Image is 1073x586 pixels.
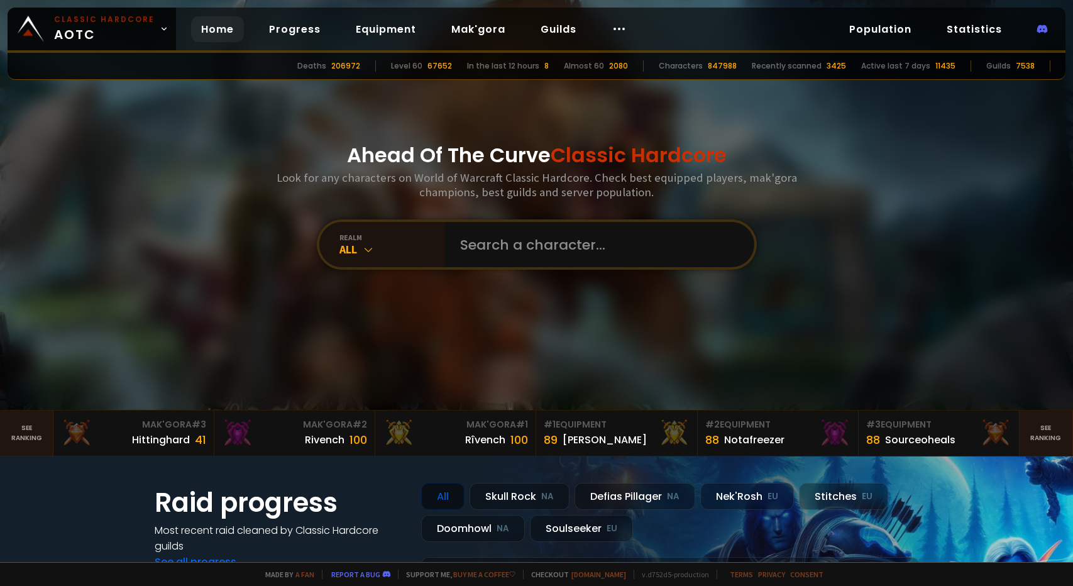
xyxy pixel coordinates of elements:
div: 88 [866,431,880,448]
div: Mak'Gora [61,418,206,431]
div: 67652 [427,60,452,72]
div: 89 [544,431,558,448]
div: 2080 [609,60,628,72]
a: Terms [730,570,753,579]
div: Sourceoheals [885,432,955,448]
div: Doomhowl [421,515,525,542]
a: #2Equipment88Notafreezer [698,411,859,456]
a: #1Equipment89[PERSON_NAME] [536,411,697,456]
a: Mak'gora [441,16,515,42]
small: NA [541,490,554,503]
div: 206972 [331,60,360,72]
div: 41 [195,431,206,448]
h1: Ahead Of The Curve [347,140,727,170]
div: Rivench [305,432,344,448]
input: Search a character... [453,222,739,267]
div: Mak'Gora [222,418,367,431]
div: Level 60 [391,60,422,72]
div: Nek'Rosh [700,483,794,510]
div: Guilds [986,60,1011,72]
a: Guilds [531,16,586,42]
span: # 1 [516,418,528,431]
div: In the last 12 hours [467,60,539,72]
div: realm [339,233,445,242]
span: v. d752d5 - production [634,570,709,579]
h3: Look for any characters on World of Warcraft Classic Hardcore. Check best equipped players, mak'g... [272,170,802,199]
h4: Most recent raid cleaned by Classic Hardcore guilds [155,522,406,554]
div: Rîvench [465,432,505,448]
div: 8 [544,60,549,72]
div: [PERSON_NAME] [563,432,647,448]
div: All [421,483,465,510]
span: Made by [258,570,314,579]
span: # 1 [544,418,556,431]
small: EU [862,490,872,503]
div: 88 [705,431,719,448]
a: Home [191,16,244,42]
a: Seeranking [1020,411,1073,456]
small: EU [607,522,617,535]
a: Classic HardcoreAOTC [8,8,176,50]
small: NA [667,490,680,503]
span: Support me, [398,570,515,579]
div: Defias Pillager [575,483,695,510]
a: Report a bug [331,570,380,579]
div: Equipment [866,418,1011,431]
span: Checkout [523,570,626,579]
a: Statistics [937,16,1012,42]
div: 847988 [708,60,737,72]
div: 3425 [827,60,846,72]
a: Mak'Gora#1Rîvench100 [375,411,536,456]
span: AOTC [54,14,155,44]
div: Deaths [297,60,326,72]
div: Recently scanned [752,60,822,72]
small: EU [768,490,778,503]
a: Mak'Gora#2Rivench100 [214,411,375,456]
div: Soulseeker [530,515,633,542]
span: # 2 [705,418,720,431]
a: Mak'Gora#3Hittinghard41 [53,411,214,456]
a: Consent [790,570,823,579]
div: 100 [349,431,367,448]
a: Buy me a coffee [453,570,515,579]
small: Classic Hardcore [54,14,155,25]
a: Privacy [758,570,785,579]
h1: Raid progress [155,483,406,522]
div: Hittinghard [132,432,190,448]
a: Population [839,16,922,42]
div: 11435 [935,60,955,72]
div: Stitches [799,483,888,510]
span: # 2 [353,418,367,431]
div: Skull Rock [470,483,570,510]
small: NA [497,522,509,535]
a: [DOMAIN_NAME] [571,570,626,579]
div: Notafreezer [724,432,784,448]
div: All [339,242,445,257]
div: 100 [510,431,528,448]
span: # 3 [192,418,206,431]
a: a fan [295,570,314,579]
div: Almost 60 [564,60,604,72]
div: Characters [659,60,703,72]
a: #3Equipment88Sourceoheals [859,411,1020,456]
span: Classic Hardcore [551,141,727,169]
a: See all progress [155,555,236,569]
div: Equipment [544,418,689,431]
a: Progress [259,16,331,42]
div: 7538 [1016,60,1035,72]
div: Mak'Gora [383,418,528,431]
a: Equipment [346,16,426,42]
div: Equipment [705,418,850,431]
div: Active last 7 days [861,60,930,72]
span: # 3 [866,418,881,431]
